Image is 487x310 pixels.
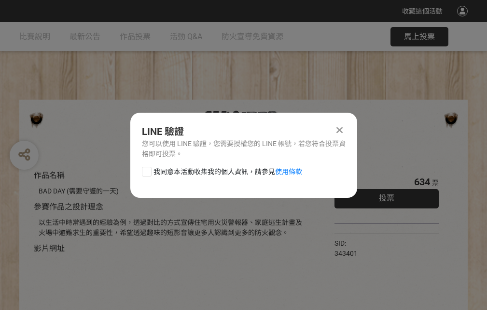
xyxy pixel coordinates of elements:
a: 防火宣導免費資源 [222,22,283,51]
span: 634 [414,176,430,188]
span: 影片網址 [34,244,65,253]
span: 最新公告 [70,32,100,41]
div: BAD DAY (需要守護的一天) [39,186,306,196]
div: 以生活中時常遇到的經驗為例，透過對比的方式宣傳住宅用火災警報器、家庭逃生計畫及火場中避難求生的重要性，希望透過趣味的短影音讓更多人認識到更多的防火觀念。 [39,218,306,238]
a: 作品投票 [120,22,151,51]
span: 防火宣導免費資源 [222,32,283,41]
div: LINE 驗證 [142,124,346,139]
span: 參賽作品之設計理念 [34,202,103,211]
span: 活動 Q&A [170,32,202,41]
span: 作品名稱 [34,171,65,180]
span: 收藏這個活動 [402,7,443,15]
iframe: Facebook Share [360,238,408,248]
a: 使用條款 [275,168,302,176]
span: 作品投票 [120,32,151,41]
span: 票 [432,179,439,187]
button: 馬上投票 [390,27,448,46]
span: SID: 343401 [334,239,358,257]
a: 活動 Q&A [170,22,202,51]
a: 最新公告 [70,22,100,51]
span: 比賽說明 [19,32,50,41]
span: 投票 [379,193,394,203]
span: 我同意本活動收集我的個人資訊，請參見 [153,167,302,177]
a: 比賽說明 [19,22,50,51]
span: 馬上投票 [404,32,435,41]
div: 您可以使用 LINE 驗證，您需要授權您的 LINE 帳號，若您符合投票資格即可投票。 [142,139,346,159]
